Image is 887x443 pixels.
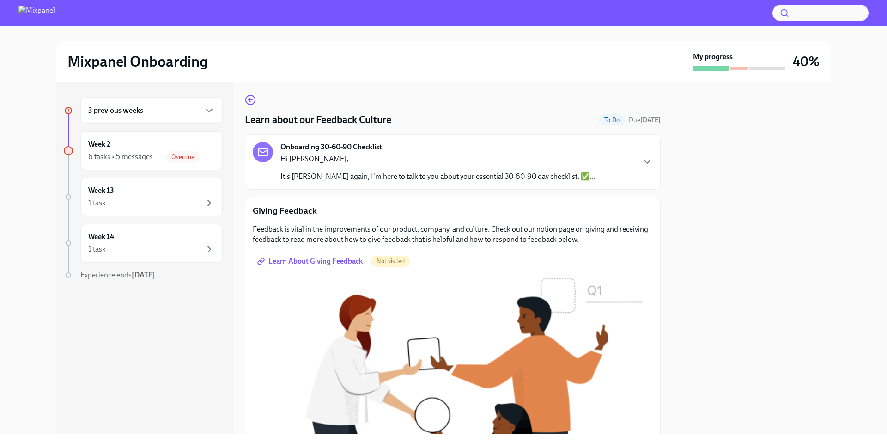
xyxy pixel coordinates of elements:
span: Experience ends [80,271,155,279]
img: Mixpanel [18,6,55,20]
div: 1 task [88,198,106,208]
p: It's [PERSON_NAME] again, I'm here to talk to you about your essential 30-60-90 day checklist. ✅... [280,172,595,182]
p: Giving Feedback [253,205,653,217]
p: Hi [PERSON_NAME], [280,154,595,164]
span: To Do [599,117,625,123]
strong: [DATE] [132,271,155,279]
a: Week 141 task [64,224,223,263]
div: 6 tasks • 5 messages [88,152,153,162]
h6: Week 13 [88,185,114,196]
h6: Week 2 [88,139,110,149]
h3: 40% [793,53,820,70]
a: Learn About Giving Feedback [253,252,369,271]
div: 3 previous weeks [80,97,223,124]
h6: Week 14 [88,232,114,242]
h6: 3 previous weeks [88,105,143,116]
div: 1 task [88,244,106,254]
strong: Onboarding 30-60-90 Checklist [280,142,382,152]
p: Feedback is vital in the improvements of our product, company, and culture. Check out our notion ... [253,224,653,245]
span: Overdue [166,154,200,160]
strong: My progress [693,52,733,62]
a: Week 26 tasks • 5 messagesOverdue [64,131,223,170]
span: Not visited [371,258,410,265]
h4: Learn about our Feedback Culture [245,113,391,127]
strong: [DATE] [640,116,661,124]
span: Learn About Giving Feedback [259,257,363,266]
span: Due [629,116,661,124]
a: Week 131 task [64,178,223,216]
span: October 11th, 2025 11:00 [629,116,661,124]
h2: Mixpanel Onboarding [67,52,208,71]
